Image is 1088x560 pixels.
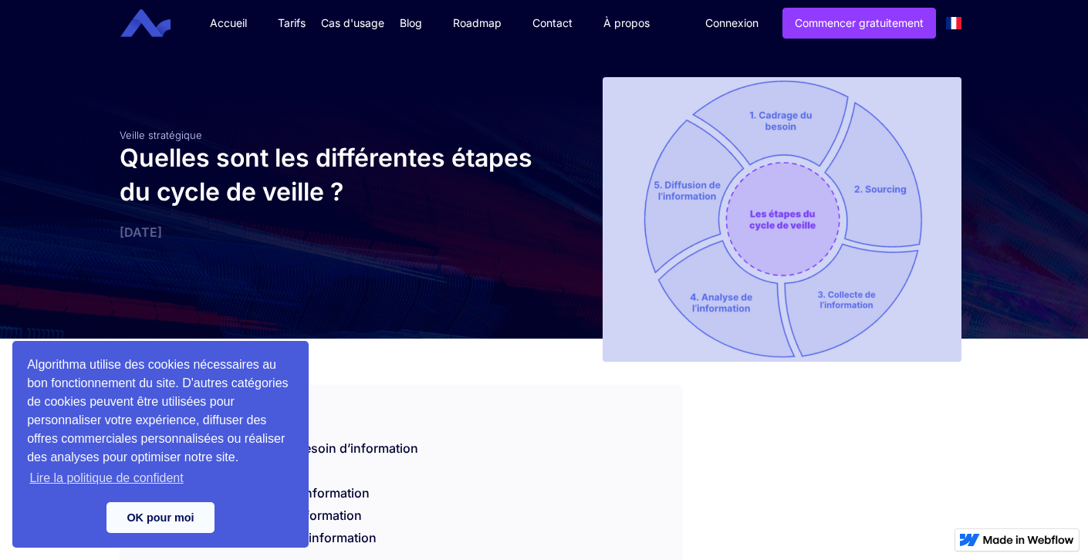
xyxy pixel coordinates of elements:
[120,385,681,425] div: SOMMAIRE
[120,129,536,141] div: Veille stratégique
[321,15,384,31] div: Cas d'usage
[120,224,536,240] div: [DATE]
[132,9,182,38] a: home
[106,502,215,533] a: dismiss cookie message
[27,467,186,490] a: learn more about cookies
[120,141,536,209] h1: Quelles sont les différentes étapes du cycle de veille ?
[12,341,309,548] div: cookieconsent
[694,8,770,38] a: Connexion
[983,535,1074,545] img: Made in Webflow
[782,8,936,39] a: Commencer gratuitement
[27,356,294,490] span: Algorithma utilise des cookies nécessaires au bon fonctionnement du site. D'autres catégories de ...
